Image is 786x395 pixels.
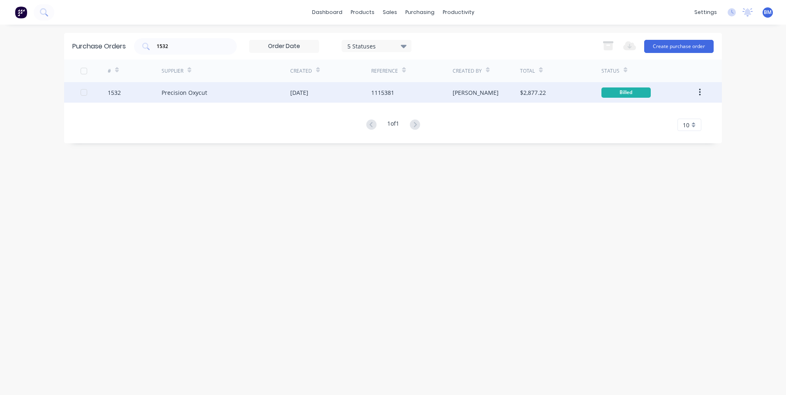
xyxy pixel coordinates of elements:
[764,9,772,16] span: BM
[108,88,121,97] div: 1532
[371,88,394,97] div: 1115381
[162,88,207,97] div: Precision Oxycut
[601,67,620,75] div: Status
[290,67,312,75] div: Created
[379,6,401,18] div: sales
[371,67,398,75] div: Reference
[439,6,479,18] div: productivity
[453,67,482,75] div: Created By
[520,88,546,97] div: $2,877.22
[401,6,439,18] div: purchasing
[520,67,535,75] div: Total
[290,88,308,97] div: [DATE]
[387,119,399,131] div: 1 of 1
[72,41,126,51] div: Purchase Orders
[347,41,406,50] div: 5 Statuses
[644,40,714,53] button: Create purchase order
[156,42,224,51] input: Search purchase orders...
[453,88,499,97] div: [PERSON_NAME]
[308,6,347,18] a: dashboard
[690,6,721,18] div: settings
[347,6,379,18] div: products
[250,40,319,53] input: Order Date
[108,67,111,75] div: #
[683,121,689,129] span: 10
[162,67,183,75] div: Supplier
[601,87,651,98] div: Billed
[15,6,27,18] img: Factory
